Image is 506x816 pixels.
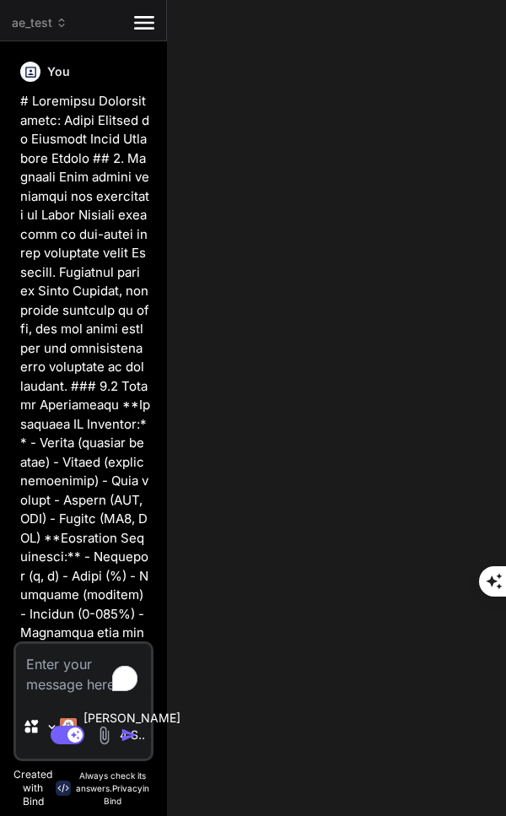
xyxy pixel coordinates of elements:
img: Pick Models [45,720,59,734]
span: ae_test [12,14,67,31]
p: Always check its answers. in Bind [71,770,153,808]
img: Claude 4 Sonnet [60,718,77,735]
img: icon [121,727,137,743]
span: Privacy [112,783,143,793]
h6: You [47,63,70,80]
p: Created with Bind [13,768,52,808]
p: [PERSON_NAME] 4 S.. [83,710,180,743]
textarea: To enrich screen reader interactions, please activate Accessibility in Grammarly extension settings [16,644,151,694]
img: bind-logo [56,781,71,796]
img: attachment [94,726,114,745]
